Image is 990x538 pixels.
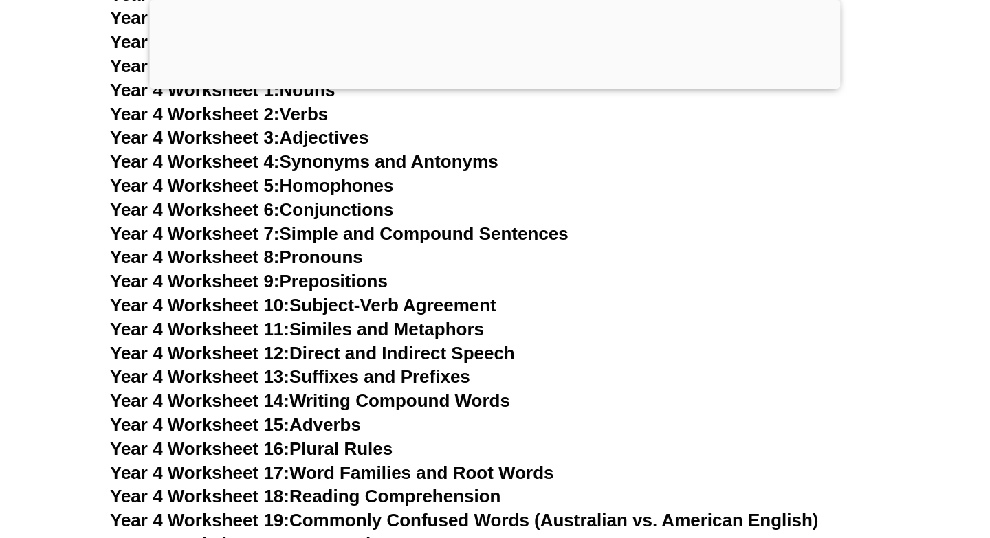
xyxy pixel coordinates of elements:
span: Year 4 Worksheet 8: [110,247,280,267]
a: Year 4 Comprehension Worksheet 18: The School Swap [110,8,583,28]
a: Year 4 Worksheet 3:Adjectives [110,127,369,148]
a: Year 4 Worksheet 1:Nouns [110,80,335,100]
span: Year 4 Worksheet 18: [110,486,289,506]
span: Year 4 Worksheet 11: [110,319,289,339]
span: Year 4 Worksheet 19: [110,510,289,530]
iframe: Chat Widget [755,383,990,538]
a: Year 4 Worksheet 19:Commonly Confused Words (Australian vs. American English) [110,510,819,530]
a: Year 4 Worksheet 5:Homophones [110,175,394,196]
span: Year 4 Worksheet 5: [110,175,280,196]
span: Year 4 Worksheet 7: [110,223,280,244]
span: Year 4 Worksheet 4: [110,151,280,172]
span: Year 4 Worksheet 6: [110,199,280,220]
a: Year 4 Worksheet 18:Reading Comprehension [110,486,500,506]
a: Year 4 Worksheet 9:Prepositions [110,271,388,291]
span: Year 4 Worksheet 16: [110,438,289,459]
span: Year 4 Worksheet 9: [110,271,280,291]
a: Year 4 Worksheet 8:Pronouns [110,247,363,267]
a: Year 4 Worksheet 14:Writing Compound Words [110,390,510,411]
span: Year 4 Worksheet 2: [110,104,280,124]
a: Year 4 Worksheet 2:Verbs [110,104,328,124]
a: Year 4 Worksheet 6:Conjunctions [110,199,394,220]
span: Year 4 Worksheet 10: [110,295,289,315]
a: Year 4 Worksheet 12:Direct and Indirect Speech [110,343,515,363]
span: Year 4 Worksheet 1: [110,80,280,100]
span: Year 4 Worksheet 3: [110,127,280,148]
a: Year 4 Worksheet 10:Subject-Verb Agreement [110,295,496,315]
span: Year 4 Worksheet 17: [110,462,289,483]
a: Year 4 Worksheet 16:Plural Rules [110,438,393,459]
span: Year 4 Worksheet 15: [110,414,289,435]
a: Year 4 Worksheet 4:Synonyms and Antonyms [110,151,498,172]
a: Year 4 Worksheet 13:Suffixes and Prefixes [110,366,470,387]
a: Year 4 Worksheet 7:Simple and Compound Sentences [110,223,569,244]
a: Year 4 Worksheet 17:Word Families and Root Words [110,462,553,483]
a: Year 4 Worksheet 11:Similes and Metaphors [110,319,484,339]
a: Year 4 Comprehension Worksheet 20: The Soccer Tournament [110,56,639,76]
span: Year 4 Worksheet 13: [110,366,289,387]
span: Year 4 Worksheet 12: [110,343,289,363]
a: Year 4 Comprehension Worksheet 19: The Inventor's Workshop [110,32,649,52]
span: Year 4 Worksheet 14: [110,390,289,411]
a: Year 4 Worksheet 15:Adverbs [110,414,361,435]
